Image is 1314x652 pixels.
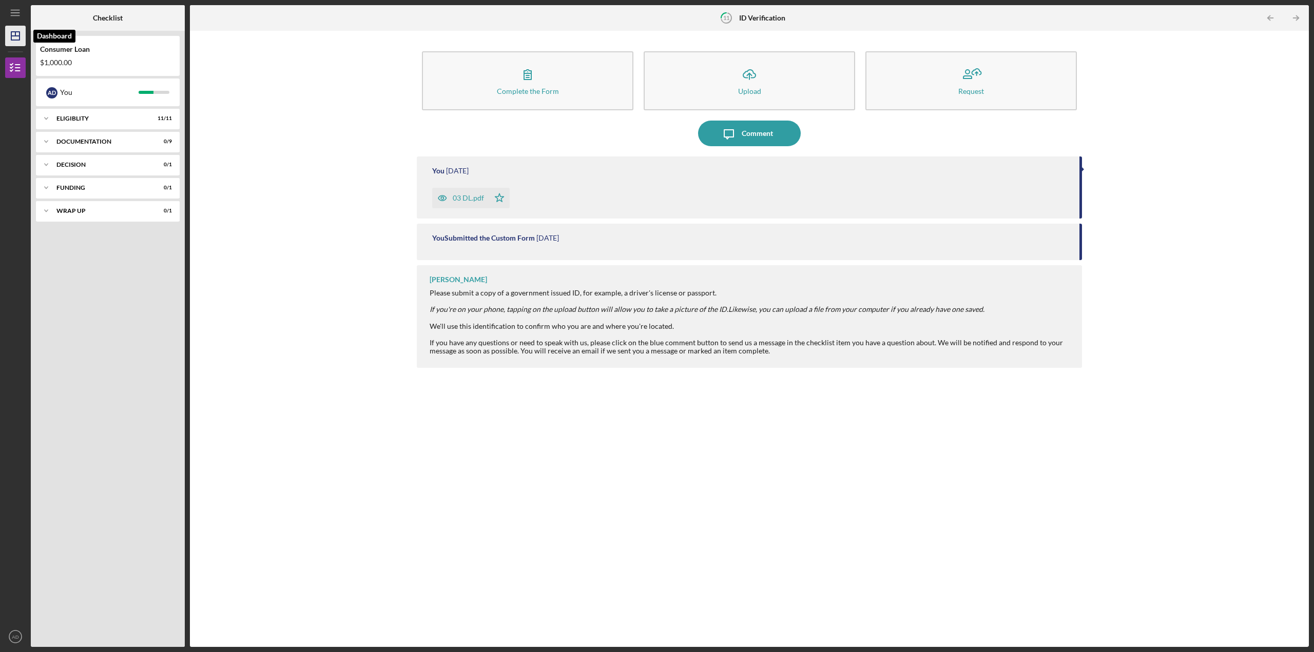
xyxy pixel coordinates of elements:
div: Please submit a copy of a government issued ID, for example, a driver's license or passport. We'l... [430,289,1072,330]
div: Documentation [56,139,146,145]
button: Upload [644,51,855,110]
em: Likewise, you can upload a file from your computer if you already have one saved. [728,305,984,313]
div: You [60,84,139,101]
div: Request [958,87,984,95]
button: Comment [698,121,801,146]
b: Checklist [93,14,123,22]
button: AD [5,626,26,647]
div: You Submitted the Custom Form [432,234,535,242]
div: Comment [742,121,773,146]
div: [PERSON_NAME] [430,275,487,284]
div: Upload [738,87,761,95]
div: Eligiblity [56,115,146,122]
div: If you have any questions or need to speak with us, please click on the blue comment button to se... [430,339,1072,355]
div: 0 / 1 [153,162,172,168]
tspan: 11 [723,14,729,21]
div: Funding [56,185,146,191]
button: Complete the Form [422,51,633,110]
div: Complete the Form [497,87,559,95]
div: You [432,167,445,175]
em: If you're on your phone, tapping on the upload button will allow you to take a picture of the ID. [430,305,728,313]
button: 03 DL.pdf [432,188,510,208]
div: 0 / 1 [153,185,172,191]
div: Decision [56,162,146,168]
div: 11 / 11 [153,115,172,122]
div: Wrap up [56,208,146,214]
b: ID Verification [739,14,785,22]
time: 2025-09-19 16:33 [446,167,469,175]
div: 0 / 1 [153,208,172,214]
button: Request [865,51,1077,110]
div: 0 / 9 [153,139,172,145]
div: 03 DL.pdf [453,194,484,202]
time: 2025-09-19 16:32 [536,234,559,242]
text: AD [12,634,18,640]
div: A D [46,87,57,98]
div: $1,000.00 [40,58,176,67]
div: Consumer Loan [40,45,176,53]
